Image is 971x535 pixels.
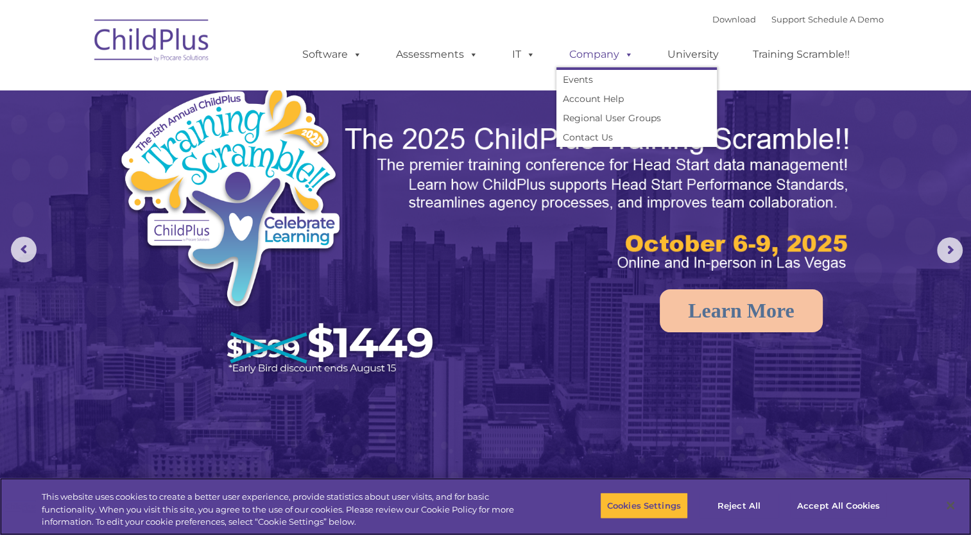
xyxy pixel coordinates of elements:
[556,108,717,128] a: Regional User Groups
[499,42,548,67] a: IT
[712,14,884,24] font: |
[600,492,688,519] button: Cookies Settings
[289,42,375,67] a: Software
[383,42,491,67] a: Assessments
[556,42,646,67] a: Company
[740,42,863,67] a: Training Scramble!!
[655,42,732,67] a: University
[790,492,887,519] button: Accept All Cookies
[660,289,823,332] a: Learn More
[771,14,805,24] a: Support
[178,85,218,94] span: Last name
[936,491,965,520] button: Close
[712,14,756,24] a: Download
[556,128,717,147] a: Contact Us
[556,70,717,89] a: Events
[699,492,779,519] button: Reject All
[88,10,216,74] img: ChildPlus by Procare Solutions
[808,14,884,24] a: Schedule A Demo
[42,491,534,529] div: This website uses cookies to create a better user experience, provide statistics about user visit...
[556,89,717,108] a: Account Help
[178,137,233,147] span: Phone number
